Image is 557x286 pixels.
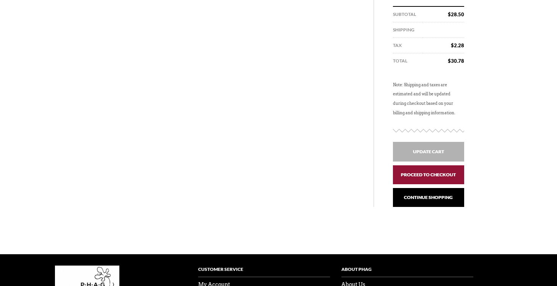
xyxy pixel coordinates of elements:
[393,188,464,207] a: Continue Shopping
[448,11,464,17] bdi: 28.50
[393,165,464,184] a: Proceed to checkout
[393,7,423,22] th: Subtotal
[393,53,423,69] th: Total
[448,58,464,64] bdi: 30.78
[448,11,451,17] span: $
[448,58,451,64] span: $
[341,266,473,278] h4: About PHag
[393,38,423,53] th: Tax
[198,266,330,278] h4: Customer Service
[451,42,464,48] bdi: 2.28
[393,22,423,38] th: Shipping
[393,82,455,115] small: Note: Shipping and taxes are estimated and will be updated during checkout based on your billing ...
[393,142,464,162] input: Update Cart
[451,42,454,48] span: $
